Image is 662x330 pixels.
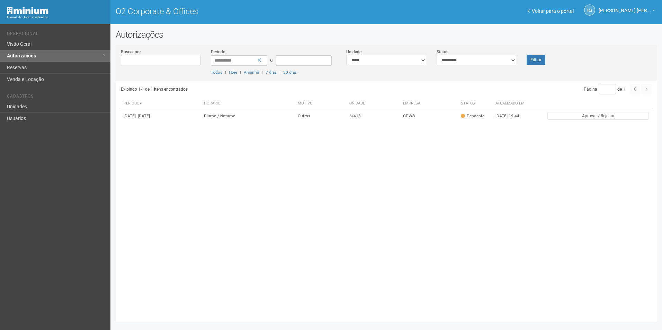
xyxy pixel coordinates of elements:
[347,109,400,123] td: 6/413
[400,98,458,109] th: Empresa
[279,70,280,75] span: |
[295,109,347,123] td: Outros
[493,98,531,109] th: Atualizado em
[201,109,295,123] td: Diurno / Noturno
[262,70,263,75] span: |
[244,70,259,75] a: Amanhã
[116,7,381,16] h1: O2 Corporate & Offices
[599,1,651,13] span: Rayssa Soares Ribeiro
[7,31,105,38] li: Operacional
[211,49,225,55] label: Período
[121,84,384,94] div: Exibindo 1-1 de 1 itens encontrados
[458,98,493,109] th: Status
[7,14,105,20] div: Painel do Administrador
[346,49,361,55] label: Unidade
[240,70,241,75] span: |
[121,109,202,123] td: [DATE]
[283,70,297,75] a: 30 dias
[584,87,625,92] span: Página de 1
[437,49,448,55] label: Status
[493,109,531,123] td: [DATE] 19:44
[295,98,347,109] th: Motivo
[461,113,484,119] div: Pendente
[547,112,649,120] button: Aprovar / Rejeitar
[121,98,202,109] th: Período
[599,9,655,14] a: [PERSON_NAME] [PERSON_NAME]
[225,70,226,75] span: |
[201,98,295,109] th: Horário
[121,49,141,55] label: Buscar por
[211,70,222,75] a: Todos
[270,57,273,63] span: a
[7,7,48,14] img: Minium
[347,98,400,109] th: Unidade
[266,70,277,75] a: 7 dias
[229,70,237,75] a: Hoje
[116,29,657,40] h2: Autorizações
[527,55,545,65] button: Filtrar
[136,113,150,118] span: - [DATE]
[528,8,574,14] a: Voltar para o portal
[7,94,105,101] li: Cadastros
[584,4,595,16] a: RS
[400,109,458,123] td: CPWS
